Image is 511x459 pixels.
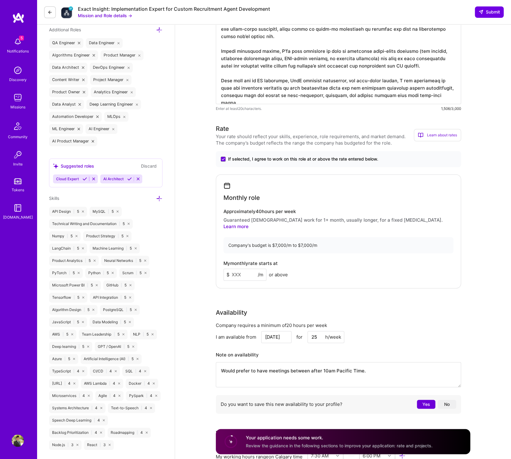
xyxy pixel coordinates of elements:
[108,209,109,214] span: |
[135,258,137,263] span: |
[117,42,120,44] i: icon Close
[78,344,80,349] span: |
[75,235,78,237] i: icon Close
[91,87,136,97] div: Analytics Engineer
[118,395,120,397] i: icon Close
[8,134,28,140] div: Community
[49,38,83,48] div: QA Engineer
[108,428,151,438] div: Roadmapping 4
[49,379,78,388] div: [URL] 4
[12,12,25,23] img: logo
[146,431,148,434] i: icon Close
[10,104,25,110] div: Missions
[84,440,114,450] div: React 3
[363,452,380,459] div: 6:00 PM
[81,354,142,364] div: Artificial Intelligence (AI) 5
[49,196,59,201] span: Skills
[307,331,344,343] input: XX
[120,295,122,300] span: |
[12,64,24,76] img: discovery
[336,454,339,457] i: icon Chevron
[216,322,461,329] div: Company requires a minimum of 20 hours per week
[135,247,137,249] i: icon Close
[82,296,84,298] i: icon Close
[227,271,230,278] span: $
[104,112,129,122] div: MLOps
[56,177,79,181] span: Cloud Expert
[10,119,25,134] img: Community
[19,36,24,41] span: 5
[479,10,483,14] i: icon SendLight
[216,395,461,414] div: Do you want to save this new availability to your profile?
[88,395,90,397] i: icon Close
[49,305,97,315] div: Algorithm Design 5
[136,177,140,181] i: Reject
[12,91,24,104] img: teamwork
[49,75,88,85] div: Content Writer
[82,321,84,323] i: icon Close
[78,12,132,19] button: Mission and Role details →
[101,256,149,266] div: Neural Networks 5
[223,237,453,253] div: Company's budget is $7,000/m to $7,000/m
[216,124,229,133] div: Rate
[123,115,126,118] i: icon Close
[103,177,124,181] span: AI Architect
[150,407,152,409] i: icon Close
[153,382,155,384] i: icon Close
[96,284,98,286] i: icon Close
[90,75,132,85] div: Project Manager
[130,329,157,339] div: NLP 5
[441,105,461,112] div: 1,506/3,000
[49,136,97,146] div: AI Product Manager
[49,219,133,229] div: Technical Writing and Documentation 5
[100,407,102,409] i: icon Close
[76,444,78,446] i: icon Close
[79,393,80,398] span: |
[91,430,92,435] span: |
[49,317,87,327] div: JavaScript 5
[49,354,78,364] div: Azure 5
[122,366,149,376] div: SQL 4
[126,307,127,312] span: |
[216,308,247,317] div: Availability
[82,79,85,81] i: icon Close
[64,381,66,386] span: |
[91,177,96,181] i: Reject
[92,140,94,142] i: icon Close
[126,246,127,251] span: |
[78,42,80,44] i: icon Close
[103,280,135,290] div: GitHub 5
[126,391,160,401] div: PySpark 4
[120,320,121,325] span: |
[49,440,82,450] div: Node.js 3
[223,269,266,281] input: XXX
[132,345,134,348] i: icon Close
[83,231,132,241] div: Product Strategy 5
[100,442,101,447] span: |
[73,320,74,325] span: |
[49,87,88,97] div: Product Owner
[67,234,68,239] span: |
[116,210,119,212] i: icon Close
[143,332,144,337] span: |
[49,280,101,290] div: Microsoft Power BI 5
[95,391,124,401] div: Agile 4
[49,415,108,425] div: Speech Deep Learning 4
[223,194,260,201] h4: Monthly role
[82,66,84,69] i: icon Close
[131,91,133,93] i: icon Close
[13,161,23,167] div: Invite
[82,177,87,181] i: Accept
[91,406,93,410] span: |
[12,202,24,214] img: guide book
[129,321,131,323] i: icon Close
[84,307,85,312] span: |
[53,163,58,169] i: icon SuggestedTeams
[49,342,92,352] div: Deep learning 5
[258,271,263,278] span: /m
[418,132,423,138] i: icon BookOpen
[90,207,122,216] div: MySQL 5
[90,293,134,302] div: API Integration 5
[95,342,137,352] div: GPT / OpenAI 5
[126,79,129,81] i: icon Close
